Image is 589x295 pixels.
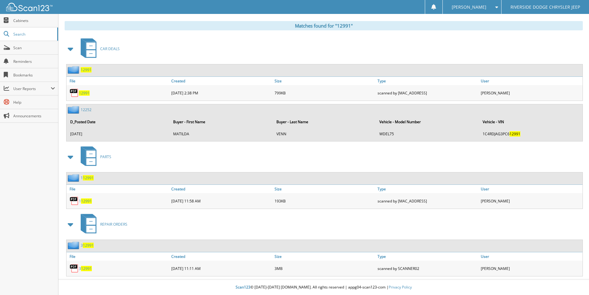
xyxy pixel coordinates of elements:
[273,195,376,207] div: 193KB
[13,59,55,64] span: Reminders
[65,21,583,30] div: Matches found for "12991"
[376,185,479,193] a: Type
[83,175,94,180] span: 12991
[273,252,376,261] a: Size
[68,66,81,74] img: folder2.png
[13,32,54,37] span: Search
[70,264,79,273] img: PDF.png
[479,262,583,275] div: [PERSON_NAME]
[558,265,589,295] iframe: Chat Widget
[479,77,583,85] a: User
[479,185,583,193] a: User
[81,266,92,271] span: 12991
[376,262,479,275] div: scanned by SCANNER02
[100,222,127,227] span: REPAIR ORDERS
[70,196,79,206] img: PDF.png
[376,77,479,85] a: Type
[376,129,479,139] td: WDEL75
[79,198,92,204] a: 112991
[273,129,376,139] td: VENN
[13,72,55,78] span: Bookmarks
[81,175,94,180] a: 112991
[100,154,111,159] span: PARTS
[273,87,376,99] div: 799KB
[13,100,55,105] span: Help
[273,115,376,128] th: Buyer - Last Name
[67,115,169,128] th: D_Posted Date
[83,243,94,248] span: 12991
[68,241,81,249] img: folder2.png
[70,88,79,98] img: PDF.png
[79,266,92,271] a: 312991
[510,5,580,9] span: RIVERSIDE DODGE CHRYSLER JEEP
[13,113,55,119] span: Announcements
[376,195,479,207] div: scanned by [MAC_ADDRESS]
[77,37,120,61] a: CAR DEALS
[376,87,479,99] div: scanned by [MAC_ADDRESS]
[100,46,120,51] span: CAR DEALS
[236,284,250,290] span: Scan123
[389,284,412,290] a: Privacy Policy
[170,77,273,85] a: Created
[77,145,111,169] a: PARTS
[273,77,376,85] a: Size
[273,262,376,275] div: 3MB
[170,129,272,139] td: MATILDA
[376,252,479,261] a: Type
[81,67,92,72] a: 12991
[79,90,90,96] a: 12991
[479,195,583,207] div: [PERSON_NAME]
[77,212,127,236] a: REPAIR ORDERS
[13,86,51,91] span: User Reports
[480,115,582,128] th: Vehicle - VIN
[170,262,273,275] div: [DATE] 11:11 AM
[510,131,520,137] span: 12991
[6,3,53,11] img: scan123-logo-white.svg
[67,129,169,139] td: [DATE]
[58,280,589,295] div: © [DATE]-[DATE] [DOMAIN_NAME]. All rights reserved | appg04-scan123-com |
[479,87,583,99] div: [PERSON_NAME]
[81,107,92,112] a: 12252
[170,195,273,207] div: [DATE] 11:58 AM
[13,45,55,50] span: Scan
[170,115,272,128] th: Buyer - First Name
[479,252,583,261] a: User
[170,252,273,261] a: Created
[68,174,81,182] img: folder2.png
[66,252,170,261] a: File
[66,77,170,85] a: File
[68,106,81,114] img: folder2.png
[66,185,170,193] a: File
[452,5,486,9] span: [PERSON_NAME]
[81,198,92,204] span: 12991
[170,87,273,99] div: [DATE] 2:38 PM
[480,129,582,139] td: 1C4RDJAG3PC6
[170,185,273,193] a: Created
[81,243,94,248] a: 312991
[13,18,55,23] span: Cabinets
[376,115,479,128] th: Vehicle - Model Number
[273,185,376,193] a: Size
